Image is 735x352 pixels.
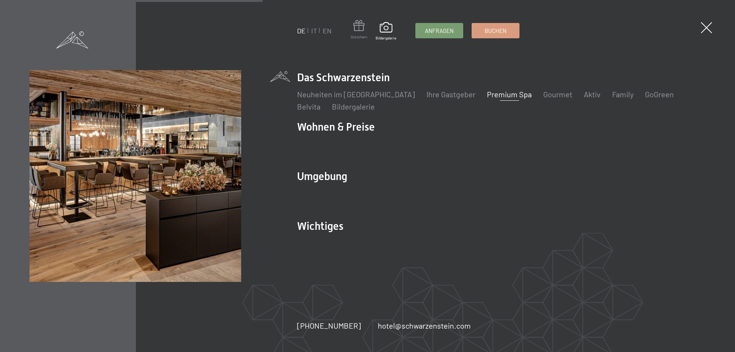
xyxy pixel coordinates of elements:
a: GoGreen [645,90,674,99]
a: hotel@schwarzenstein.com [378,320,471,331]
span: [PHONE_NUMBER] [297,321,361,330]
a: Anfragen [416,23,463,38]
a: Belvita [297,102,320,111]
span: Gutschein [351,34,367,39]
span: Anfragen [425,27,454,35]
a: Premium Spa [487,90,532,99]
a: EN [323,26,332,35]
a: Aktiv [584,90,601,99]
a: Ihre Gastgeber [426,90,475,99]
a: Family [612,90,634,99]
a: IT [311,26,317,35]
a: Gourmet [543,90,572,99]
a: DE [297,26,305,35]
a: Neuheiten im [GEOGRAPHIC_DATA] [297,90,415,99]
a: Buchen [472,23,519,38]
a: Gutschein [351,20,367,39]
span: Bildergalerie [376,35,396,41]
a: Bildergalerie [376,22,396,41]
span: Buchen [485,27,506,35]
a: Bildergalerie [332,102,375,111]
a: [PHONE_NUMBER] [297,320,361,331]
